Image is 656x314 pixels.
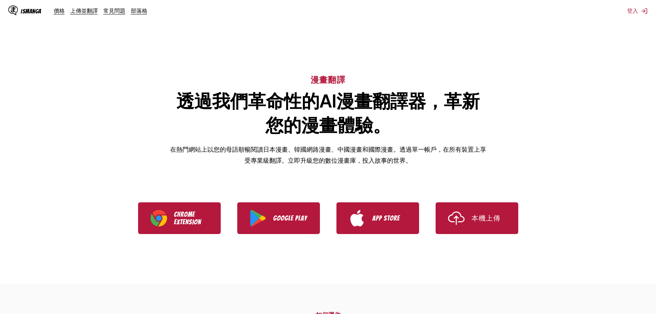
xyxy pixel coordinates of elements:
a: 價格 [54,7,65,14]
p: 在熱門網站上以您的母語順暢閱讀日本漫畫、韓國網路漫畫、中國漫畫和國際漫畫。透過單一帳戶，在所有裝置上享受專業級翻譯。立即升級您的數位漫畫庫，投入故事的世界。 [170,144,487,166]
p: Google Play [273,214,308,222]
a: 常見問題 [103,7,125,14]
button: 登入 [627,7,648,15]
a: Use IsManga Local Uploader [436,202,518,234]
img: Sign out [641,8,648,14]
img: Upload icon [448,210,465,226]
img: App Store logo [349,210,365,226]
img: IsManga Logo [8,6,18,15]
a: Download IsManga Chrome Extension [138,202,221,234]
p: 本機上傳 [471,214,506,223]
img: Chrome logo [150,210,167,226]
a: IsManga LogoIsManga [8,6,54,17]
h6: 漫畫翻譯 [311,74,346,85]
p: Chrome Extension [174,211,208,226]
a: 部落格 [131,7,147,14]
h1: 透過我們革命性的AI漫畫翻譯器，革新您的漫畫體驗。 [170,90,487,138]
a: Download IsManga from Google Play [237,202,320,234]
a: 上傳並翻譯 [70,7,98,14]
a: Download IsManga from App Store [336,202,419,234]
img: Google Play logo [250,210,266,226]
p: App Store [372,214,407,222]
div: IsManga [21,8,41,14]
